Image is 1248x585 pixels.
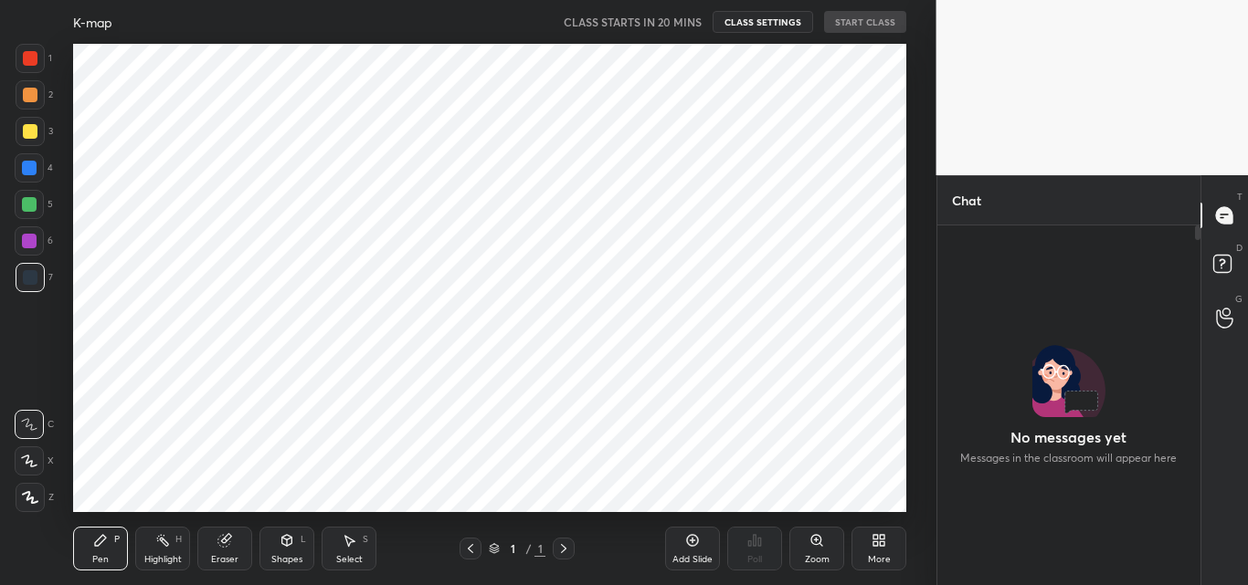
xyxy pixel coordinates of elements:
p: T [1237,190,1243,204]
div: S [363,535,368,544]
div: Highlight [144,555,182,564]
div: Eraser [211,555,238,564]
div: Zoom [805,555,830,564]
div: 1 [534,540,545,557]
h4: K-map [73,14,112,31]
button: CLASS SETTINGS [713,11,813,33]
div: 3 [16,117,53,146]
div: Z [16,483,54,512]
div: C [15,410,54,439]
div: 2 [16,80,53,110]
p: Chat [937,176,996,225]
div: More [868,555,891,564]
div: Shapes [271,555,302,564]
div: P [114,535,120,544]
div: H [175,535,182,544]
p: G [1235,292,1243,306]
div: X [15,446,54,475]
div: 4 [15,153,53,183]
div: 7 [16,263,53,292]
div: 6 [15,226,53,256]
div: 1 [16,44,52,73]
div: 1 [503,543,522,554]
div: / [525,543,531,554]
h5: CLASS STARTS IN 20 MINS [564,14,702,30]
div: 5 [15,190,53,219]
div: L [301,535,306,544]
div: Add Slide [672,555,713,564]
p: D [1236,241,1243,255]
div: Select [336,555,363,564]
div: Pen [92,555,109,564]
